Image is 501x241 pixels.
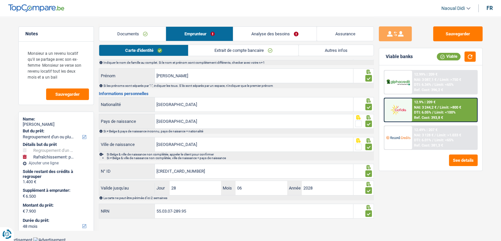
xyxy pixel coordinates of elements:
[46,88,89,100] button: Sauvegarder
[221,181,236,195] label: Mois
[440,78,461,82] span: Limit: >750 €
[414,143,443,148] div: Ref. Cost: 381,3 €
[434,133,436,137] span: /
[155,181,169,195] label: Jour
[103,61,373,64] div: Indiquer le nom de famille au complet. Si le nom et prénom sont complétement différents, checker ...
[414,133,433,137] span: NAI: 3 128 €
[8,4,64,12] img: TopCompare Logo
[437,78,439,82] span: /
[432,110,433,115] span: /
[233,27,317,41] a: Analyse des besoins
[99,91,374,96] h3: Informations personnelles
[155,164,353,178] input: 590-1234567-89
[103,84,373,87] div: Si les prénoms sont séparés par "-", indiquer les tous. S'ils sont séparés par un espace, n'indiq...
[437,105,439,110] span: /
[155,114,353,128] input: Belgique
[23,209,25,214] span: €
[386,54,413,59] div: Viable banks
[23,218,88,223] label: Durée du prêt:
[23,179,90,185] div: 1.400 €
[23,122,90,127] div: [PERSON_NAME]
[99,97,155,112] label: Nationalité
[107,156,373,160] li: Si ≠ Belge & ville de naissance non complétée, ville de naissance = pays de naissance
[99,204,155,218] label: NRN
[414,110,431,115] span: DTI: 6.05%
[99,27,166,41] a: Documents
[287,181,302,195] label: Année
[414,128,437,132] div: 12.49% | 207 €
[487,5,493,11] div: fr
[386,104,410,116] img: Cofidis
[414,78,436,82] span: NAI: 3 087,1 €
[414,105,436,110] span: NAI: 3 244,2 €
[414,100,435,104] div: 12.9% | 209 €
[23,117,90,122] div: Name:
[99,45,188,56] a: Carte d'identité
[23,128,88,134] label: But du prêt:
[437,133,461,137] span: Limit: >1.033 €
[432,138,433,142] span: /
[386,131,410,144] img: Record Credits
[23,169,90,179] div: Solde restant des crédits à regrouper
[23,203,88,208] label: Montant du prêt:
[433,26,483,41] button: Sauvegarder
[23,142,90,147] div: Détails but du prêt
[103,196,373,200] div: La carte ne peut être périmée d'ici 2 semaines
[449,155,478,166] button: See details
[99,183,155,193] label: Valide jusqu'au
[155,204,353,218] input: 12.12.12-123.12
[414,83,431,87] span: DTI: 6.34%
[166,27,233,41] a: Emprunteur
[440,105,461,110] span: Limit: >800 €
[317,27,374,41] a: Assurance
[23,161,90,165] div: Ajouter une ligne
[155,97,353,112] input: Belgique
[55,92,80,96] span: Sauvegarder
[236,181,287,195] input: MM
[23,193,25,199] span: €
[437,53,460,60] div: Viable
[386,79,410,86] img: AlphaCredit
[99,164,155,178] label: N° ID
[99,114,155,128] label: Pays de naissance
[25,31,87,37] h5: Notes
[414,88,443,92] div: Ref. Cost: 396,2 €
[23,188,88,193] label: Supplément à emprunter:
[432,83,433,87] span: /
[434,110,456,115] span: Limit: <100%
[302,181,353,195] input: AAAA
[99,137,155,152] label: Ville de naissance
[299,45,374,56] a: Autres infos
[99,69,155,83] label: Prénom
[107,153,373,156] li: Si Belge & ville de naissance non complétée, appeler le client pour confirmer
[436,3,470,14] a: Naoual Didi
[188,45,298,56] a: Extrait de compte bancaire
[414,116,443,120] div: Ref. Cost: 393,8 €
[434,138,454,142] span: Limit: <65%
[103,129,373,133] div: Si ≠ Belge & pays de naissance inconnu, pays de naisance = nationalité
[441,6,465,11] span: Naoual Didi
[414,138,431,142] span: DTI: 6.01%
[170,181,221,195] input: JJ
[414,72,437,77] div: 12.99% | 209 €
[434,83,454,87] span: Limit: <65%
